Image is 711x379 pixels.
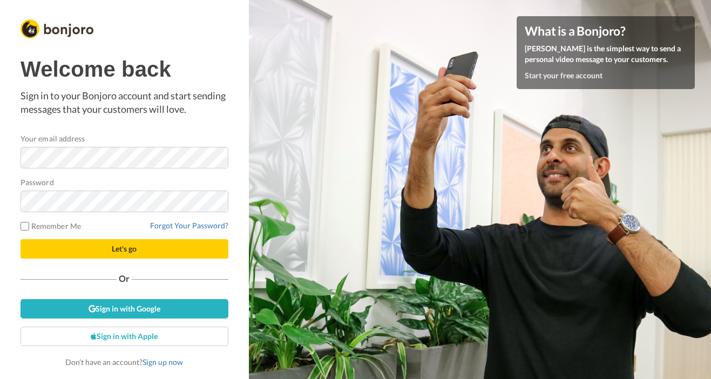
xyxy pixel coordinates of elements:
h4: What is a Bonjoro? [525,24,687,38]
input: Remember Me [21,222,29,231]
span: Or [117,275,132,282]
a: Sign up now [143,357,183,367]
label: Remember Me [21,220,81,232]
label: Your email address [21,133,85,144]
span: Don’t have an account? [65,357,183,367]
h1: Welcome back [21,57,228,81]
button: Let's go [21,239,228,259]
p: [PERSON_NAME] is the simplest way to send a personal video message to your customers. [525,43,687,65]
a: Forgot Your Password? [150,221,228,230]
label: Password [21,177,54,188]
p: Sign in to your Bonjoro account and start sending messages that your customers will love. [21,89,228,117]
a: Sign in with Apple [21,327,228,346]
span: Let's go [112,244,137,253]
a: Start your free account [525,71,602,80]
a: Sign in with Google [21,299,228,319]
